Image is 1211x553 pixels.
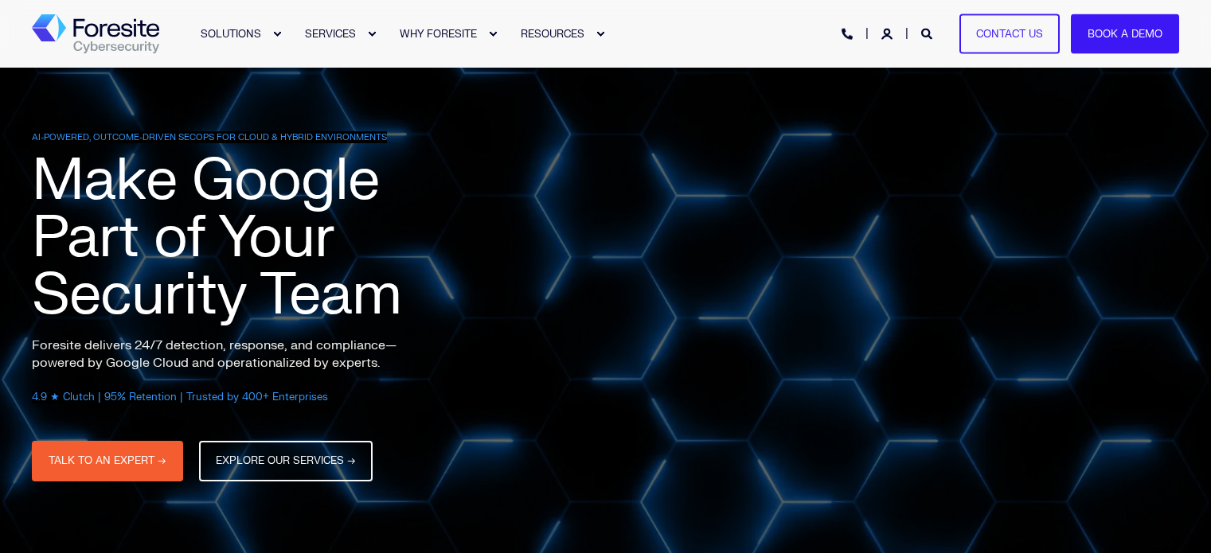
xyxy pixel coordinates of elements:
span: RESOURCES [521,27,584,40]
div: Expand RESOURCES [596,29,605,39]
div: Expand SERVICES [367,29,377,39]
span: 4.9 ★ Clutch | 95% Retention | Trusted by 400+ Enterprises [32,391,328,403]
div: Expand WHY FORESITE [488,29,498,39]
a: Book a Demo [1071,14,1179,54]
a: TALK TO AN EXPERT → [32,441,183,481]
div: Expand SOLUTIONS [272,29,282,39]
img: Foresite logo, a hexagon shape of blues with a directional arrow to the right hand side, and the ... [32,14,159,54]
a: Open Search [921,26,936,40]
span: WHY FORESITE [400,27,477,40]
a: Login [881,26,896,40]
a: EXPLORE OUR SERVICES → [199,441,373,481]
a: Contact Us [959,14,1060,54]
span: Make Google Part of Your Security Team [32,144,401,332]
p: Foresite delivers 24/7 detection, response, and compliance—powered by Google Cloud and operationa... [32,337,430,372]
a: Back to Home [32,14,159,54]
span: AI-POWERED, OUTCOME-DRIVEN SECOPS FOR CLOUD & HYBRID ENVIRONMENTS [32,131,387,143]
span: SOLUTIONS [201,27,261,40]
